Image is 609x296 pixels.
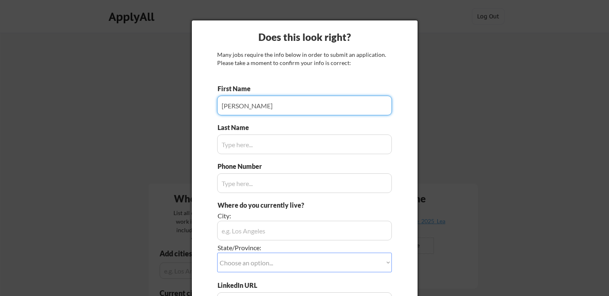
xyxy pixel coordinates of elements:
[217,96,392,115] input: Type here...
[218,243,346,252] div: State/Province:
[218,201,346,210] div: Where do you currently live?
[218,123,257,132] div: Last Name
[218,211,346,220] div: City:
[218,281,278,290] div: LinkedIn URL
[217,221,392,240] input: e.g. Los Angeles
[218,162,267,171] div: Phone Number
[217,173,392,193] input: Type here...
[217,135,392,154] input: Type here...
[218,84,257,93] div: First Name
[217,51,392,67] div: Many jobs require the info below in order to submit an application. Please take a moment to confi...
[192,30,418,44] div: Does this look right?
